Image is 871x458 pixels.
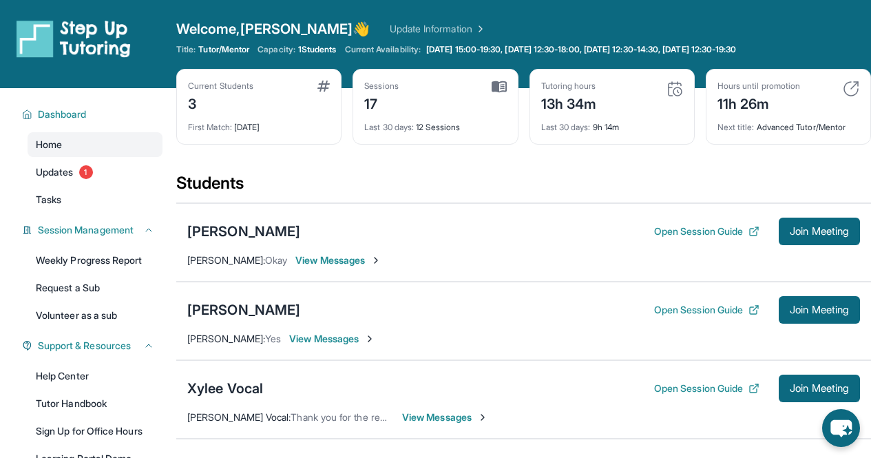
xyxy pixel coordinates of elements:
div: 3 [188,92,253,114]
span: Session Management [38,223,134,237]
img: card [317,81,330,92]
button: Dashboard [32,107,154,121]
div: 11h 26m [717,92,800,114]
span: Capacity: [258,44,295,55]
button: Open Session Guide [654,225,759,238]
span: Next title : [717,122,755,132]
a: Sign Up for Office Hours [28,419,162,444]
span: Current Availability: [345,44,421,55]
a: Volunteer as a sub [28,303,162,328]
button: Open Session Guide [654,382,759,395]
div: 13h 34m [541,92,597,114]
div: Xylee Vocal [187,379,263,398]
div: Advanced Tutor/Mentor [717,114,859,133]
span: Tasks [36,193,61,207]
img: Chevron Right [472,22,486,36]
span: Dashboard [38,107,87,121]
div: Hours until promotion [717,81,800,92]
div: 17 [364,92,399,114]
span: Yes [265,333,281,344]
button: Join Meeting [779,296,860,324]
a: Help Center [28,364,162,388]
img: card [492,81,507,93]
span: Join Meeting [790,384,849,393]
span: [PERSON_NAME] : [187,333,265,344]
span: Last 30 days : [364,122,414,132]
span: Home [36,138,62,152]
span: Tutor/Mentor [198,44,249,55]
div: [PERSON_NAME] [187,222,300,241]
span: 1 [79,165,93,179]
a: Request a Sub [28,275,162,300]
button: Join Meeting [779,218,860,245]
a: Update Information [390,22,486,36]
span: 1 Students [298,44,337,55]
span: View Messages [295,253,381,267]
a: Home [28,132,162,157]
button: chat-button [822,409,860,447]
div: 12 Sessions [364,114,506,133]
span: Support & Resources [38,339,131,353]
span: Join Meeting [790,306,849,314]
a: Tasks [28,187,162,212]
span: [PERSON_NAME] : [187,254,265,266]
span: Join Meeting [790,227,849,236]
img: card [843,81,859,97]
span: [PERSON_NAME] Vocal : [187,411,291,423]
img: logo [17,19,131,58]
span: View Messages [402,410,488,424]
a: Weekly Progress Report [28,248,162,273]
div: [DATE] [188,114,330,133]
button: Open Session Guide [654,303,759,317]
img: Chevron-Right [370,255,381,266]
button: Support & Resources [32,339,154,353]
div: Students [176,172,871,202]
div: Current Students [188,81,253,92]
img: card [667,81,683,97]
span: Title: [176,44,196,55]
span: Welcome, [PERSON_NAME] 👋 [176,19,370,39]
div: 9h 14m [541,114,683,133]
span: View Messages [289,332,375,346]
div: [PERSON_NAME] [187,300,300,320]
a: Tutor Handbook [28,391,162,416]
img: Chevron-Right [477,412,488,423]
div: Sessions [364,81,399,92]
div: Tutoring hours [541,81,597,92]
span: [DATE] 15:00-19:30, [DATE] 12:30-18:00, [DATE] 12:30-14:30, [DATE] 12:30-19:30 [426,44,736,55]
button: Join Meeting [779,375,860,402]
span: Thank you for the reminder [291,411,410,423]
span: Updates [36,165,74,179]
a: Updates1 [28,160,162,185]
span: Okay [265,254,287,266]
span: Last 30 days : [541,122,591,132]
a: [DATE] 15:00-19:30, [DATE] 12:30-18:00, [DATE] 12:30-14:30, [DATE] 12:30-19:30 [423,44,739,55]
img: Chevron-Right [364,333,375,344]
span: First Match : [188,122,232,132]
button: Session Management [32,223,154,237]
